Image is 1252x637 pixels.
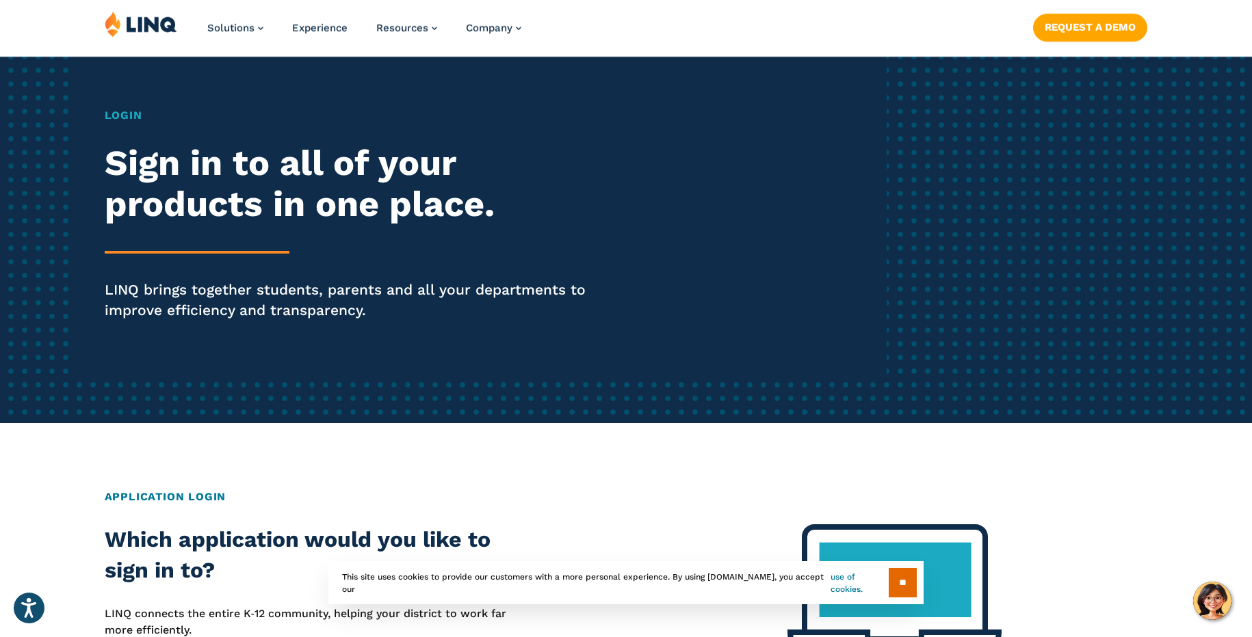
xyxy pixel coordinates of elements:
nav: Button Navigation [1033,11,1147,41]
a: Request a Demo [1033,14,1147,41]
a: Solutions [207,22,263,34]
span: Company [466,22,512,34]
span: Solutions [207,22,255,34]
img: LINQ | K‑12 Software [105,11,177,37]
h1: Login [105,107,587,124]
h2: Sign in to all of your products in one place. [105,143,587,225]
nav: Primary Navigation [207,11,521,56]
a: Experience [292,22,348,34]
p: LINQ brings together students, parents and all your departments to improve efficiency and transpa... [105,280,587,321]
div: This site uses cookies to provide our customers with a more personal experience. By using [DOMAIN... [328,561,924,604]
h2: Application Login [105,489,1148,505]
span: Resources [376,22,428,34]
h2: Which application would you like to sign in to? [105,524,521,586]
button: Hello, have a question? Let’s chat. [1193,582,1231,620]
a: Company [466,22,521,34]
a: use of cookies. [831,571,889,595]
a: Resources [376,22,437,34]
